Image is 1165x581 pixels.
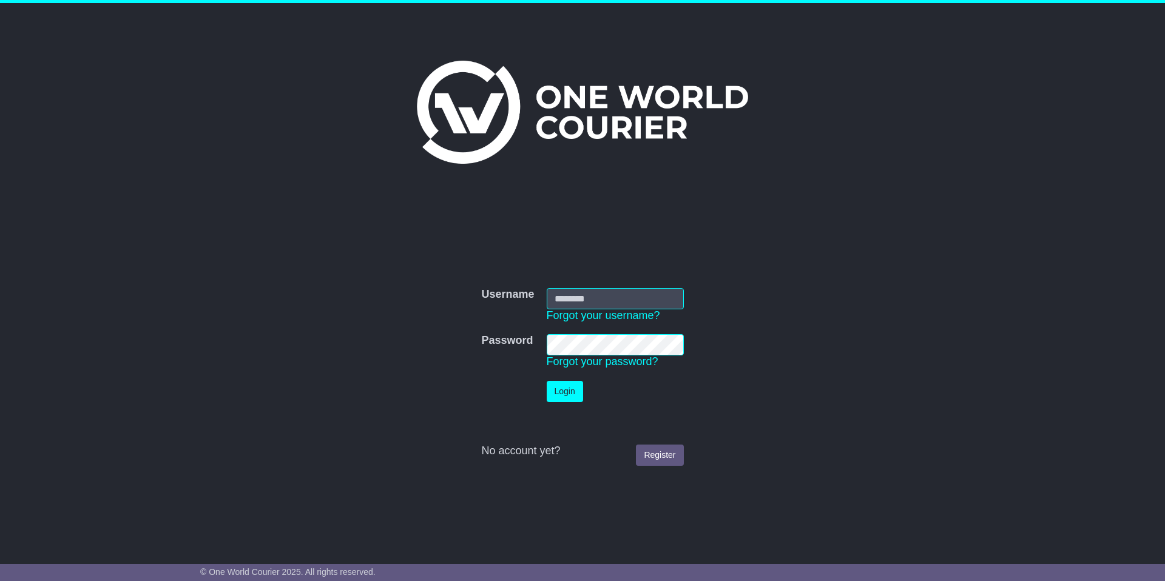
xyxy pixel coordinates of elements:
span: © One World Courier 2025. All rights reserved. [200,567,376,577]
a: Forgot your password? [547,355,658,368]
label: Password [481,334,533,348]
label: Username [481,288,534,301]
div: No account yet? [481,445,683,458]
a: Forgot your username? [547,309,660,321]
img: One World [417,61,748,164]
button: Login [547,381,583,402]
a: Register [636,445,683,466]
